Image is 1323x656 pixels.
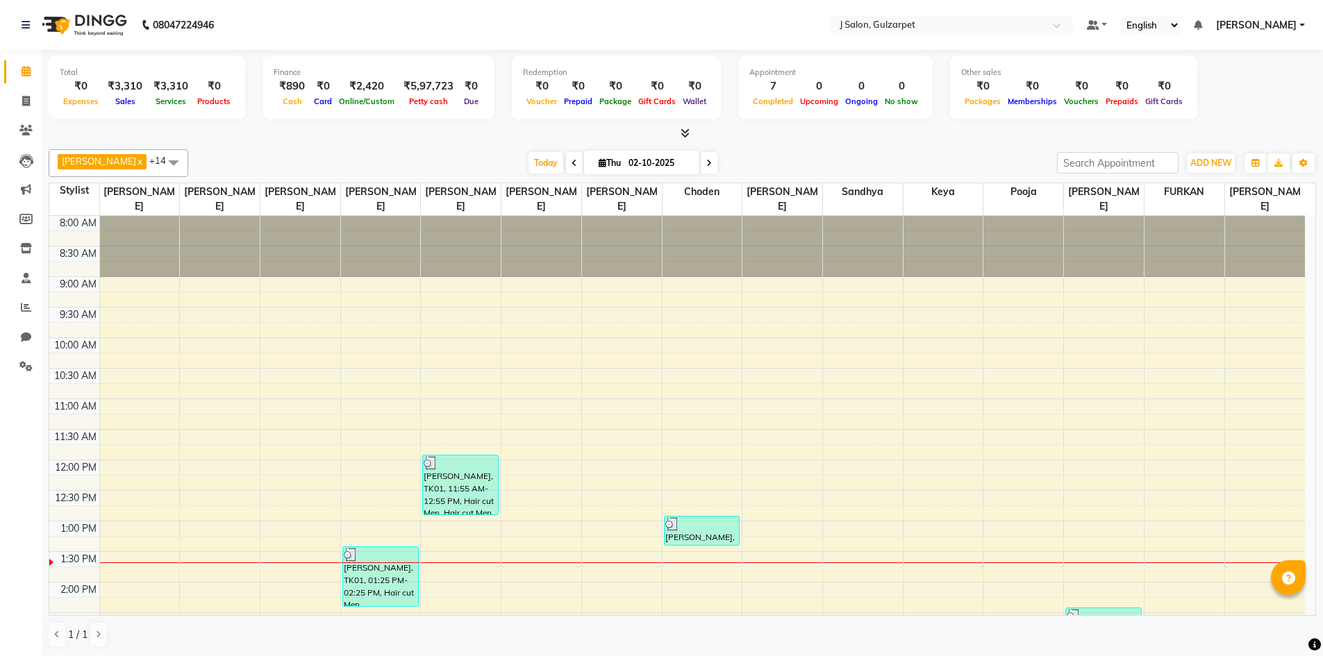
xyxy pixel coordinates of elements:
[1060,78,1102,94] div: ₹0
[596,96,635,106] span: Package
[1142,78,1186,94] div: ₹0
[1216,18,1297,33] span: [PERSON_NAME]
[51,369,99,383] div: 10:30 AM
[961,96,1004,106] span: Packages
[57,216,99,230] div: 8:00 AM
[35,6,131,44] img: logo
[406,96,451,106] span: Petty cash
[663,183,742,201] span: Choden
[749,78,797,94] div: 7
[341,183,421,215] span: [PERSON_NAME]
[260,183,340,215] span: [PERSON_NAME]
[58,582,99,597] div: 2:00 PM
[58,521,99,536] div: 1:00 PM
[58,613,99,628] div: 2:30 PM
[523,67,710,78] div: Redemption
[459,78,483,94] div: ₹0
[635,78,679,94] div: ₹0
[596,78,635,94] div: ₹0
[423,455,498,514] div: [PERSON_NAME], TK01, 11:55 AM-12:55 PM, Hair cut Men, Hair cut Men
[624,153,694,174] input: 2025-10-02
[523,96,560,106] span: Voucher
[62,155,136,167] span: [PERSON_NAME]
[57,308,99,322] div: 9:30 AM
[1102,96,1142,106] span: Prepaids
[842,78,881,94] div: 0
[274,67,483,78] div: Finance
[904,183,983,201] span: Keya
[961,67,1186,78] div: Other sales
[595,158,624,168] span: Thu
[460,96,482,106] span: Due
[961,78,1004,94] div: ₹0
[1102,78,1142,94] div: ₹0
[679,96,710,106] span: Wallet
[582,183,662,215] span: [PERSON_NAME]
[523,78,560,94] div: ₹0
[421,183,501,215] span: [PERSON_NAME]
[665,516,740,545] div: [PERSON_NAME], TK01, 12:55 PM-01:25 PM, [DEMOGRAPHIC_DATA] Threading - Eye Browes,[DEMOGRAPHIC_DA...
[52,460,99,475] div: 12:00 PM
[51,399,99,414] div: 11:00 AM
[57,277,99,292] div: 9:00 AM
[823,183,903,201] span: Sandhya
[1142,96,1186,106] span: Gift Cards
[279,96,306,106] span: Cash
[49,183,99,198] div: Stylist
[1057,152,1179,174] input: Search Appointment
[60,67,234,78] div: Total
[310,78,335,94] div: ₹0
[112,96,139,106] span: Sales
[58,552,99,566] div: 1:30 PM
[1225,183,1305,215] span: [PERSON_NAME]
[1064,183,1144,215] span: [PERSON_NAME]
[136,155,142,167] a: x
[57,246,99,261] div: 8:30 AM
[501,183,581,215] span: [PERSON_NAME]
[310,96,335,106] span: Card
[1265,600,1309,642] iframe: chat widget
[560,96,596,106] span: Prepaid
[152,96,190,106] span: Services
[60,78,102,94] div: ₹0
[1060,96,1102,106] span: Vouchers
[797,96,842,106] span: Upcoming
[742,183,822,215] span: [PERSON_NAME]
[335,96,398,106] span: Online/Custom
[679,78,710,94] div: ₹0
[1004,96,1060,106] span: Memberships
[1004,78,1060,94] div: ₹0
[52,491,99,505] div: 12:30 PM
[797,78,842,94] div: 0
[749,96,797,106] span: Completed
[60,96,102,106] span: Expenses
[635,96,679,106] span: Gift Cards
[842,96,881,106] span: Ongoing
[149,155,176,166] span: +14
[194,96,234,106] span: Products
[881,96,922,106] span: No show
[343,547,418,606] div: [PERSON_NAME], TK01, 01:25 PM-02:25 PM, Hair cut Men,[DEMOGRAPHIC_DATA] Body Essentials - Head Ma...
[983,183,1063,201] span: pooja
[398,78,459,94] div: ₹5,97,723
[1190,158,1231,168] span: ADD NEW
[1187,153,1235,173] button: ADD NEW
[148,78,194,94] div: ₹3,310
[51,338,99,353] div: 10:00 AM
[881,78,922,94] div: 0
[1145,183,1224,201] span: FURKAN
[749,67,922,78] div: Appointment
[153,6,214,44] b: 08047224946
[529,152,563,174] span: Today
[100,183,180,215] span: [PERSON_NAME]
[335,78,398,94] div: ₹2,420
[274,78,310,94] div: ₹890
[68,628,88,642] span: 1 / 1
[102,78,148,94] div: ₹3,310
[51,430,99,444] div: 11:30 AM
[180,183,260,215] span: [PERSON_NAME]
[194,78,234,94] div: ₹0
[560,78,596,94] div: ₹0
